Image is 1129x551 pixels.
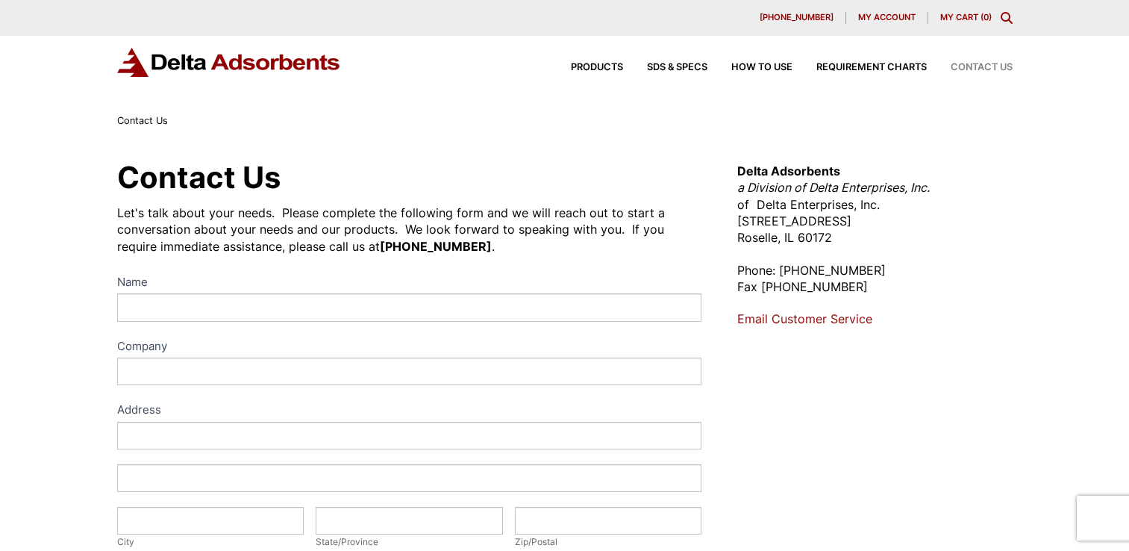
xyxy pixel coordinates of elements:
[760,13,834,22] span: [PHONE_NUMBER]
[117,163,702,193] h1: Contact Us
[858,13,916,22] span: My account
[316,535,503,550] div: State/Province
[737,262,1012,296] p: Phone: [PHONE_NUMBER] Fax [PHONE_NUMBER]
[792,63,927,72] a: Requirement Charts
[927,63,1013,72] a: Contact Us
[117,535,304,550] div: City
[846,12,928,24] a: My account
[117,337,702,358] label: Company
[737,164,840,178] strong: Delta Adsorbents
[380,239,492,254] strong: [PHONE_NUMBER]
[707,63,792,72] a: How to Use
[731,63,792,72] span: How to Use
[571,63,623,72] span: Products
[951,63,1013,72] span: Contact Us
[117,115,168,126] span: Contact Us
[737,163,1012,246] p: of Delta Enterprises, Inc. [STREET_ADDRESS] Roselle, IL 60172
[816,63,927,72] span: Requirement Charts
[623,63,707,72] a: SDS & SPECS
[1001,12,1013,24] div: Toggle Modal Content
[748,12,846,24] a: [PHONE_NUMBER]
[737,180,930,195] em: a Division of Delta Enterprises, Inc.
[983,12,989,22] span: 0
[117,400,702,422] div: Address
[737,311,872,326] a: Email Customer Service
[647,63,707,72] span: SDS & SPECS
[515,535,702,550] div: Zip/Postal
[940,12,992,22] a: My Cart (0)
[547,63,623,72] a: Products
[117,205,702,255] div: Let's talk about your needs. Please complete the following form and we will reach out to start a ...
[117,48,341,77] img: Delta Adsorbents
[117,273,702,294] label: Name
